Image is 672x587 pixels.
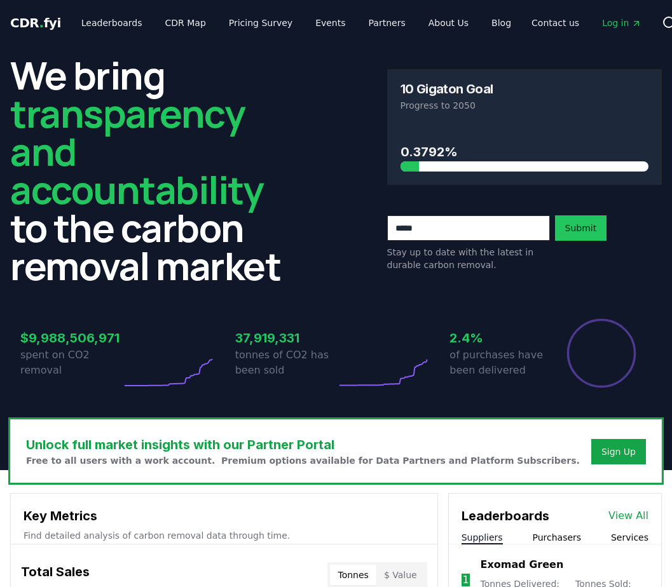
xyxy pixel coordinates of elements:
[449,328,551,347] h3: 2.4%
[10,14,61,32] a: CDR.fyi
[24,506,425,525] h3: Key Metrics
[401,83,493,95] h3: 10 Gigaton Goal
[39,15,44,30] span: .
[555,215,607,241] button: Submit
[387,246,550,271] p: Stay up to date with the latest in durable carbon removal.
[611,531,648,544] button: Services
[480,557,563,572] a: Exomad Green
[71,11,153,34] a: Leaderboards
[359,11,416,34] a: Partners
[418,11,479,34] a: About Us
[330,565,376,585] button: Tonnes
[449,347,551,378] p: of purchases have been delivered
[601,445,636,458] a: Sign Up
[219,11,303,34] a: Pricing Survey
[566,318,637,389] div: Percentage of sales delivered
[533,531,582,544] button: Purchasers
[305,11,355,34] a: Events
[602,17,641,29] span: Log in
[155,11,216,34] a: CDR Map
[24,529,425,542] p: Find detailed analysis of carbon removal data through time.
[10,87,263,215] span: transparency and accountability
[376,565,425,585] button: $ Value
[235,347,336,378] p: tonnes of CO2 has been sold
[401,99,649,112] p: Progress to 2050
[10,15,61,30] span: CDR fyi
[401,142,649,161] h3: 0.3792%
[481,11,521,34] a: Blog
[26,435,580,454] h3: Unlock full market insights with our Partner Portal
[521,11,652,34] nav: Main
[10,56,285,285] h2: We bring to the carbon removal market
[71,11,521,34] nav: Main
[462,506,549,525] h3: Leaderboards
[592,11,652,34] a: Log in
[521,11,589,34] a: Contact us
[235,328,336,347] h3: 37,919,331
[26,454,580,467] p: Free to all users with a work account. Premium options available for Data Partners and Platform S...
[20,347,121,378] p: spent on CO2 removal
[608,508,648,523] a: View All
[20,328,121,347] h3: $9,988,506,971
[591,439,646,464] button: Sign Up
[462,531,503,544] button: Suppliers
